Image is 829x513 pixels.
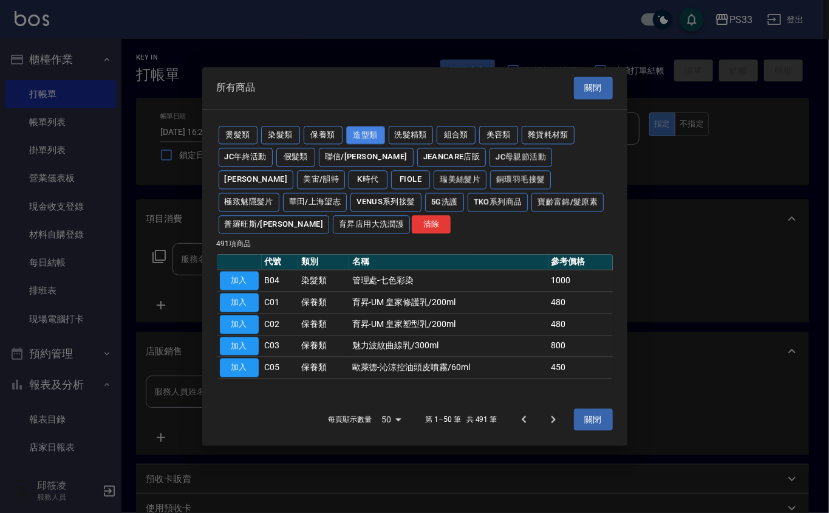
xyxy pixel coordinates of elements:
button: Venus系列接髮 [350,193,421,212]
button: JeanCare店販 [417,148,486,167]
button: 組合類 [437,126,476,145]
button: 5G洗護 [425,193,464,212]
td: 1000 [548,270,613,292]
td: C05 [262,357,299,379]
th: 名稱 [349,255,548,270]
button: 加入 [220,359,259,377]
td: 480 [548,314,613,336]
p: 第 1–50 筆 共 491 筆 [425,415,497,425]
td: 育昇-UM 皇家塑型乳/200ml [349,314,548,336]
button: 清除 [412,215,451,234]
button: 美容類 [479,126,518,145]
button: FIOLE [391,170,430,189]
button: 雜貨耗材類 [522,126,575,145]
button: 假髮類 [276,148,315,167]
button: 燙髮類 [219,126,258,145]
button: 瑞美絲髮片 [434,170,486,189]
button: JC母親節活動 [490,148,552,167]
th: 類別 [298,255,349,270]
button: 染髮類 [261,126,300,145]
button: JC年終活動 [219,148,273,167]
td: 管理處-七色彩染 [349,270,548,292]
td: 育昇-UM 皇家修護乳/200ml [349,292,548,314]
td: 保養類 [298,335,349,357]
button: 美宙/韻特 [297,170,345,189]
button: K時代 [349,170,387,189]
button: 關閉 [574,77,613,99]
p: 491 項商品 [217,239,613,250]
button: 加入 [220,337,259,356]
td: 染髮類 [298,270,349,292]
td: 保養類 [298,292,349,314]
td: 480 [548,292,613,314]
td: 保養類 [298,314,349,336]
button: 銅環羽毛接髮 [490,170,551,189]
td: 魅力波紋曲線乳/300ml [349,335,548,357]
td: 保養類 [298,357,349,379]
th: 參考價格 [548,255,613,270]
button: TKO系列商品 [468,193,528,212]
td: C03 [262,335,299,357]
td: 歐萊德-沁涼控油頭皮噴霧/60ml [349,357,548,379]
button: 關閉 [574,408,613,431]
button: 造型類 [346,126,385,145]
div: 50 [377,403,406,436]
button: [PERSON_NAME] [219,170,294,189]
td: C01 [262,292,299,314]
td: C02 [262,314,299,336]
button: 普羅旺斯/[PERSON_NAME] [219,215,330,234]
button: 華田/上海望志 [283,193,347,212]
button: 加入 [220,272,259,291]
button: Go to next page [539,405,568,435]
button: 寶齡富錦/髮原素 [531,193,604,212]
button: 保養類 [304,126,343,145]
p: 每頁顯示數量 [328,415,372,425]
td: 450 [548,357,613,379]
button: 聯信/[PERSON_NAME] [319,148,414,167]
td: B04 [262,270,299,292]
button: 洗髮精類 [389,126,434,145]
td: 800 [548,335,613,357]
span: 所有商品 [217,82,256,94]
th: 代號 [262,255,299,270]
button: 加入 [220,315,259,334]
button: 加入 [220,293,259,312]
button: 育昇店用大洗潤護 [333,215,410,234]
button: 極致魅隱髮片 [219,193,279,212]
